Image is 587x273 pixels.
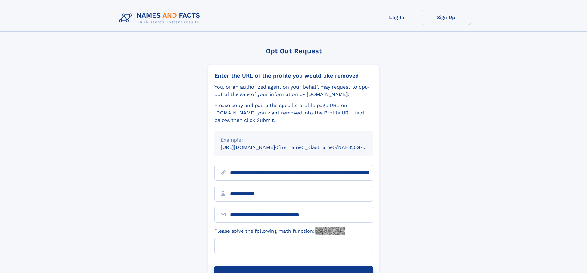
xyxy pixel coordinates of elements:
[372,10,422,25] a: Log In
[214,72,373,79] div: Enter the URL of the profile you would like removed
[221,144,385,150] small: [URL][DOMAIN_NAME]<firstname>_<lastname>/NAF325G-xxxxxxxx
[214,227,345,235] label: Please solve the following math function:
[208,47,379,55] div: Opt Out Request
[116,10,205,26] img: Logo Names and Facts
[214,102,373,124] div: Please copy and paste the specific profile page URL on [DOMAIN_NAME] you want removed into the Pr...
[422,10,471,25] a: Sign Up
[214,83,373,98] div: You, or an authorized agent on your behalf, may request to opt-out of the sale of your informatio...
[221,136,367,144] div: Example:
